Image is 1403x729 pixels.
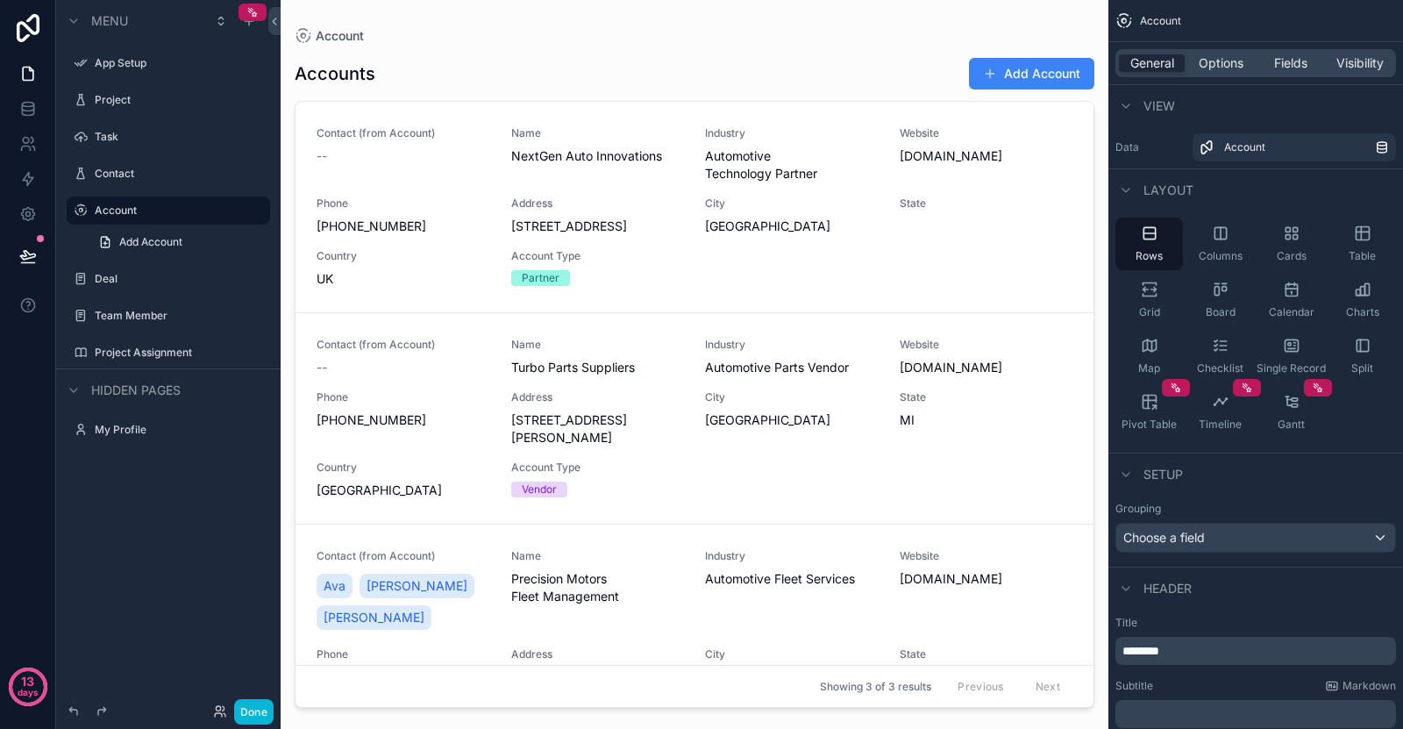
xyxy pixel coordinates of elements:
[1193,133,1396,161] a: Account
[820,680,931,694] span: Showing 3 of 3 results
[1186,330,1254,382] button: Checklist
[95,130,267,144] label: Task
[1336,54,1384,72] span: Visibility
[1123,530,1205,545] span: Choose a field
[1186,274,1254,326] button: Board
[1143,97,1175,115] span: View
[91,382,181,399] span: Hidden pages
[1274,54,1307,72] span: Fields
[1143,182,1193,199] span: Layout
[1199,249,1243,263] span: Columns
[1115,637,1396,665] div: scrollable content
[1325,679,1396,693] a: Markdown
[1257,218,1325,270] button: Cards
[1257,330,1325,382] button: Single Record
[88,228,270,256] a: Add Account
[1130,54,1174,72] span: General
[1143,466,1183,483] span: Setup
[119,235,182,249] span: Add Account
[95,204,260,218] label: Account
[1257,386,1325,439] button: Gantt
[1122,418,1177,432] span: Pivot Table
[1139,305,1160,319] span: Grid
[1136,249,1163,263] span: Rows
[1328,218,1396,270] button: Table
[1351,361,1373,375] span: Split
[1115,700,1396,728] div: scrollable content
[95,93,267,107] label: Project
[1206,305,1236,319] span: Board
[1342,679,1396,693] span: Markdown
[1115,679,1153,693] label: Subtitle
[91,12,128,30] span: Menu
[1346,305,1379,319] span: Charts
[1186,386,1254,439] button: Timeline
[95,272,267,286] label: Deal
[234,699,274,725] button: Done
[95,309,267,323] label: Team Member
[1115,386,1183,439] button: Pivot Table
[95,423,267,437] label: My Profile
[1186,218,1254,270] button: Columns
[95,167,267,181] label: Contact
[1115,523,1396,553] button: Choose a field
[1115,616,1396,630] label: Title
[1257,361,1326,375] span: Single Record
[1115,218,1183,270] button: Rows
[1278,418,1305,432] span: Gantt
[1115,140,1186,154] label: Data
[95,346,267,360] label: Project Assignment
[1199,54,1243,72] span: Options
[1115,502,1161,516] label: Grouping
[21,673,34,690] p: 13
[1328,330,1396,382] button: Split
[1115,274,1183,326] button: Grid
[1197,361,1243,375] span: Checklist
[1140,14,1181,28] span: Account
[1224,140,1265,154] span: Account
[1138,361,1160,375] span: Map
[1277,249,1307,263] span: Cards
[18,680,39,704] p: days
[1115,330,1183,382] button: Map
[1257,274,1325,326] button: Calendar
[1199,418,1242,432] span: Timeline
[95,56,267,70] label: App Setup
[1143,580,1192,597] span: Header
[1328,274,1396,326] button: Charts
[1269,305,1314,319] span: Calendar
[1349,249,1376,263] span: Table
